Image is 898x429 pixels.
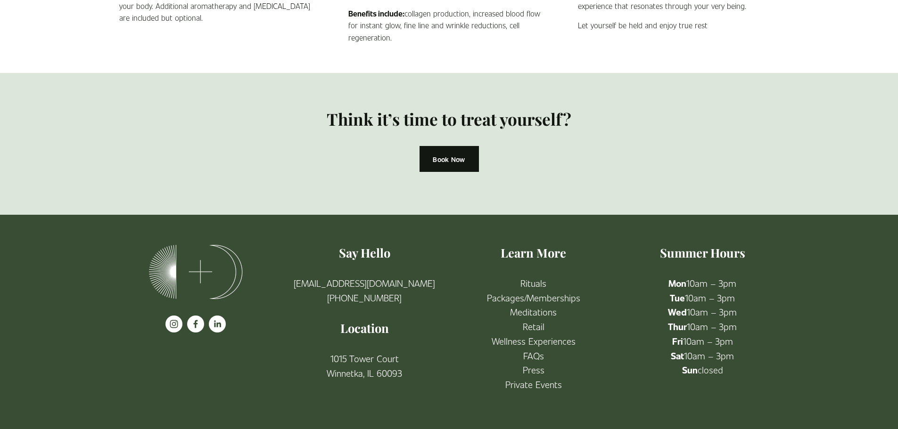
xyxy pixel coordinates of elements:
a: 1015 Tower CourtWinnetka, IL 60093 [327,351,402,380]
h4: Learn More [457,244,610,261]
p: Let yourself be held and enjoy true rest [578,19,779,32]
a: Rituals [520,276,546,291]
strong: Wed [668,306,687,318]
p: R [457,276,610,392]
h3: Think it’s time to treat yourself? [284,108,614,130]
strong: Fri [672,335,683,347]
strong: Benefits include: [348,8,404,18]
a: instagram-unauth [165,316,182,332]
h4: Say Hello [288,244,441,261]
a: Wellness Experiences [492,334,576,348]
a: LinkedIn [209,316,226,332]
a: Meditations [510,305,557,319]
a: [PHONE_NUMBER] [327,291,402,305]
a: Book Now [420,146,479,172]
a: Press [523,363,544,377]
p: collagen production, increased blood flow for instant glow, fine line and wrinkle reductions, cel... [348,8,550,44]
strong: Mon [668,277,686,289]
h4: Summer Hours [626,244,779,261]
strong: Thur [668,320,687,332]
h4: Location [288,320,441,336]
a: FAQs [523,348,544,363]
strong: Tue [670,291,685,304]
p: 10am – 3pm 10am – 3pm 10am – 3pm 10am – 3pm 10am – 3pm 10am – 3pm closed [626,276,779,377]
a: etail [528,319,544,334]
a: [EMAIL_ADDRESS][DOMAIN_NAME] [294,276,435,291]
a: Private Events [505,377,562,392]
a: facebook-unauth [187,316,204,332]
a: Packages/Memberships [487,291,580,305]
strong: Sun [682,364,698,376]
strong: Sat [671,349,684,362]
